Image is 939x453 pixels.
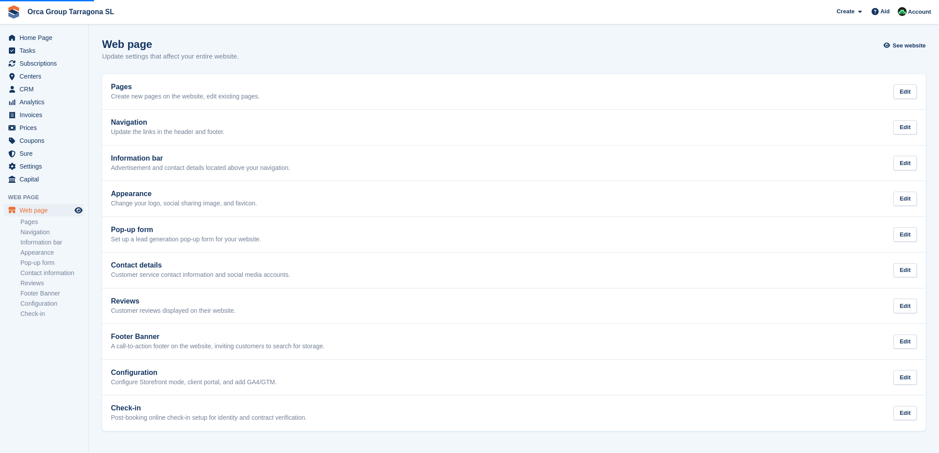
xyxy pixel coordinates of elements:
[24,4,118,19] a: Orca Group Tarragona SL
[20,239,62,246] font: Information bar
[111,333,159,340] font: Footer Banner
[20,47,36,54] font: Tasks
[880,8,890,15] font: Aid
[20,86,34,93] font: CRM
[20,249,54,256] font: Appearance
[20,73,41,80] font: Centers
[102,74,926,110] a: Pages Create new pages on the website, edit existing pages. Edit
[900,195,911,202] font: Edit
[886,38,926,53] a: See website
[111,226,153,233] font: Pop-up form
[4,122,84,134] a: menu
[4,109,84,121] a: menu
[20,280,44,287] font: Reviews
[102,52,239,60] font: Update settings that affect your entire website.
[20,34,52,41] font: Home Page
[111,307,236,314] font: Customer reviews displayed on their website.
[4,57,84,70] a: menu
[111,200,257,207] font: Change your logo, social sharing image, and favicon.
[111,128,225,135] font: Update the links in the header and footer.
[102,146,926,181] a: Information bar Advertisement and contact details located above your navigation. Edit
[28,8,114,16] font: Orca Group Tarragona SL
[111,414,307,421] font: Post-booking online check-in setup for identity and contract verification.
[908,8,931,15] font: Account
[20,279,84,288] a: Reviews
[20,310,84,318] a: Check-in
[111,118,147,126] font: Navigation
[20,269,74,276] font: Contact information
[20,207,48,214] font: Web page
[20,218,38,225] font: Pages
[20,248,84,257] a: Appearance
[4,70,84,83] a: menu
[4,83,84,95] a: menu
[20,290,60,297] font: Footer Banner
[900,410,911,416] font: Edit
[20,163,42,170] font: Settings
[900,231,911,238] font: Edit
[900,160,911,166] font: Edit
[898,7,907,16] img: Tania
[111,297,139,305] font: Reviews
[900,124,911,130] font: Edit
[111,154,163,162] font: Information bar
[111,378,277,386] font: Configure Storefront mode, client portal, and add GA4/GTM.
[900,338,911,345] font: Edit
[893,42,926,49] font: See website
[20,289,84,298] a: Footer Banner
[20,124,37,131] font: Prices
[20,228,84,236] a: Navigation
[900,88,911,95] font: Edit
[73,205,84,216] a: Store Preview
[102,181,926,217] a: Appearance Change your logo, social sharing image, and favicon. Edit
[4,96,84,108] a: menu
[20,300,57,307] font: Configuration
[4,204,84,217] a: menu
[102,360,926,395] a: Configuration Configure Storefront mode, client portal, and add GA4/GTM. Edit
[20,60,57,67] font: Subscriptions
[20,259,84,267] a: Pop-up form
[102,395,926,431] a: Check-in Post-booking online check-in setup for identity and contract verification. Edit
[20,150,33,157] font: Sure
[111,164,290,171] font: Advertisement and contact details located above your navigation.
[111,369,158,376] font: Configuration
[102,217,926,252] a: Pop-up form Set up a lead generation pop-up form for your website. Edit
[8,194,39,201] font: Web page
[20,228,50,236] font: Navigation
[20,176,39,183] font: Capital
[102,252,926,288] a: Contact details Customer service contact information and social media accounts. Edit
[20,259,55,266] font: Pop-up form
[4,147,84,160] a: menu
[20,218,84,226] a: Pages
[111,261,162,269] font: Contact details
[102,110,926,145] a: Navigation Update the links in the header and footer. Edit
[20,299,84,308] a: Configuration
[7,5,20,19] img: stora-icon-8386f47178a22dfd0bd8f6a31ec36ba5ce8667c1dd55bd0f319d3a0aa187defe.svg
[111,190,152,197] font: Appearance
[102,288,926,324] a: Reviews Customer reviews displayed on their website. Edit
[102,324,926,359] a: Footer Banner A call-to-action footer on the website, inviting customers to search for storage. Edit
[900,303,911,309] font: Edit
[20,310,45,317] font: Check-in
[102,38,152,50] font: Web page
[111,83,132,91] font: Pages
[20,137,44,144] font: Coupons
[111,236,261,243] font: Set up a lead generation pop-up form for your website.
[111,271,290,278] font: Customer service contact information and social media accounts.
[20,238,84,247] a: Information bar
[4,32,84,44] a: menu
[111,404,141,412] font: Check-in
[20,269,84,277] a: Contact information
[111,343,325,350] font: A call-to-action footer on the website, inviting customers to search for storage.
[20,98,44,106] font: Analytics
[4,44,84,57] a: menu
[4,160,84,173] a: menu
[836,8,854,15] font: Create
[900,374,911,381] font: Edit
[4,134,84,147] a: menu
[900,267,911,273] font: Edit
[20,111,42,118] font: Invoices
[4,173,84,185] a: menu
[111,93,260,100] font: Create new pages on the website, edit existing pages.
